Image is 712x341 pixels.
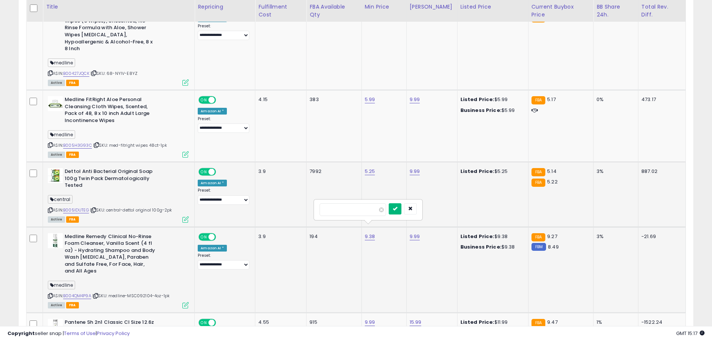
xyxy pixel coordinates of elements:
span: 8.49 [548,243,559,250]
small: FBA [531,233,545,241]
div: 3% [597,168,632,175]
div: Preset: [198,24,249,40]
div: ASIN: [48,233,189,308]
b: Listed Price: [460,319,494,326]
span: FBA [66,302,79,308]
div: Amazon AI * [198,245,227,252]
div: Repricing [198,3,252,11]
div: -21.69 [641,233,680,240]
a: 9.99 [365,319,375,326]
div: Fulfillment Cost [258,3,303,19]
img: 31yA5Yiwj9L._SL40_.jpg [48,233,63,248]
span: FBA [66,216,79,223]
div: seller snap | | [7,330,130,337]
span: medline [48,58,75,67]
span: 9.47 [547,319,558,326]
a: 15.99 [410,319,422,326]
small: FBA [531,168,545,176]
span: ON [199,97,209,103]
span: OFF [215,169,227,175]
a: 9.38 [365,233,375,240]
span: FBA [66,152,79,158]
span: 5.22 [547,178,558,185]
span: 5.14 [547,168,557,175]
div: Preset: [198,116,249,133]
strong: Copyright [7,330,35,337]
b: Business Price: [460,243,502,250]
span: 5.17 [547,96,556,103]
span: OFF [215,97,227,103]
span: central [48,195,73,204]
b: Medline Remedy Clinical No-Rinse Foam Cleanser, Vanilla Scent (4 fl oz) - Hydrating Shampoo and B... [65,233,155,277]
a: 9.99 [410,96,420,103]
div: 3% [597,233,632,240]
div: Title [46,3,191,11]
span: ON [199,234,209,240]
div: 3.9 [258,233,300,240]
span: medline [48,281,75,289]
small: FBM [531,243,546,251]
span: All listings currently available for purchase on Amazon [48,80,65,86]
span: | SKU: 68-NYIV-E8YZ [90,70,138,76]
div: 4.15 [258,96,300,103]
div: ASIN: [48,96,189,157]
a: Terms of Use [64,330,96,337]
div: [PERSON_NAME] [410,3,454,11]
a: B005H3G93C [63,142,92,149]
b: Medline FitRight Aloe Personal Cleansing Cloth Wipes, Scented, Pack of 48, 8 x 10 inch Adult Larg... [65,96,155,126]
small: FBA [531,96,545,104]
b: Medline ReadyBath LUXE Antibacterial Extra Thick Adult Bath Wipes (8 Wipes), Unscented, No Rinse ... [65,4,155,54]
span: 9.27 [547,233,557,240]
div: Preset: [198,188,249,205]
span: 2025-09-15 15:17 GMT [676,330,705,337]
b: Dettol Anti Bacterial Original Soap 100g Twin Pack Dermatologically Tested [65,168,155,191]
a: 5.99 [365,96,375,103]
a: 9.99 [410,233,420,240]
a: B00427JQCK [63,70,89,77]
b: Listed Price: [460,168,494,175]
a: B004QM4P9A [63,293,91,299]
span: All listings currently available for purchase on Amazon [48,302,65,308]
a: 9.99 [410,168,420,175]
div: 3.9 [258,168,300,175]
span: medline [48,130,75,139]
span: | SKU: medline-MSC092104-4oz-1pk [92,293,170,299]
div: ASIN: [48,4,189,85]
span: ON [199,169,209,175]
div: 473.17 [641,96,680,103]
div: 887.02 [641,168,680,175]
small: FBA [531,179,545,187]
div: FBA Available Qty [309,3,358,19]
div: Current Buybox Price [531,3,590,19]
span: All listings currently available for purchase on Amazon [48,216,65,223]
div: BB Share 24h. [597,3,635,19]
span: | SKU: central-dettol original 100g-2pk [90,207,172,213]
div: 383 [309,96,355,103]
span: All listings currently available for purchase on Amazon [48,152,65,158]
a: 5.25 [365,168,375,175]
div: Listed Price [460,3,525,11]
b: Business Price: [460,107,502,114]
div: Total Rev. Diff. [641,3,682,19]
div: Min Price [365,3,403,11]
img: 31VKmTHpVSL._SL40_.jpg [48,96,63,111]
div: 194 [309,233,355,240]
div: ASIN: [48,168,189,222]
b: Listed Price: [460,233,494,240]
a: Privacy Policy [97,330,130,337]
div: Amazon AI * [198,180,227,186]
div: Preset: [198,253,249,270]
div: $5.99 [460,96,523,103]
div: $5.99 [460,107,523,114]
div: 0% [597,96,632,103]
span: FBA [66,80,79,86]
div: $5.25 [460,168,523,175]
div: 7992 [309,168,355,175]
b: Listed Price: [460,96,494,103]
a: B005IDUTEG [63,207,89,213]
div: Amazon AI * [198,108,227,115]
div: $9.38 [460,233,523,240]
img: 519i3AAEWBL._SL40_.jpg [48,168,63,183]
span: OFF [215,234,227,240]
div: $9.38 [460,244,523,250]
